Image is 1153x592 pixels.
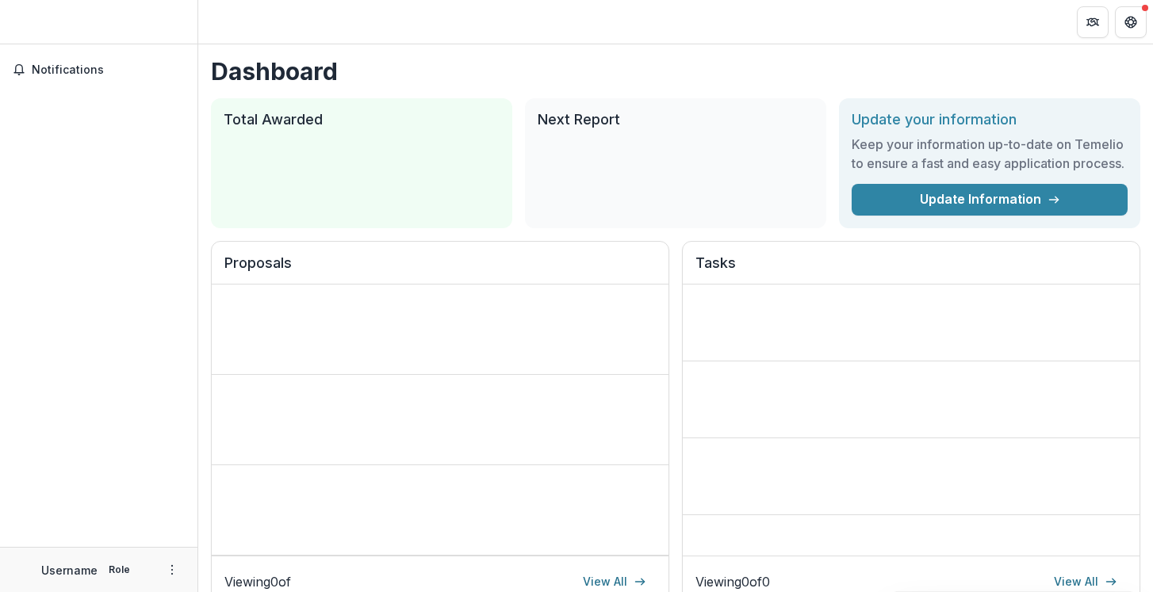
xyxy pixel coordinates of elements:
h2: Tasks [695,254,1127,285]
span: Notifications [32,63,185,77]
p: Viewing 0 of [224,572,291,591]
button: Notifications [6,57,191,82]
h1: Dashboard [211,57,1140,86]
h2: Total Awarded [224,111,500,128]
h2: Next Report [538,111,814,128]
h3: Keep your information up-to-date on Temelio to ensure a fast and easy application process. [852,135,1128,173]
button: Get Help [1115,6,1147,38]
h2: Update your information [852,111,1128,128]
h2: Proposals [224,254,656,285]
button: Partners [1077,6,1109,38]
p: Role [104,563,135,577]
p: Viewing 0 of 0 [695,572,770,591]
p: Username [41,562,98,579]
button: More [163,560,182,579]
a: Update Information [852,184,1128,216]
